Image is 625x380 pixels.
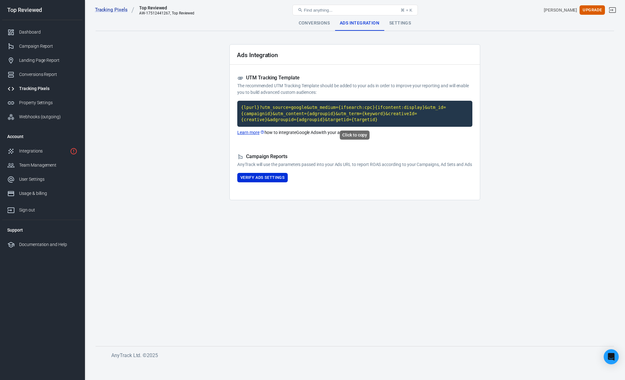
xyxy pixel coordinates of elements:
[237,129,265,136] a: Learn more
[19,85,77,92] div: Tracking Pixels
[237,153,472,160] h5: Campaign Reports
[19,114,77,120] div: Webhooks (outgoing)
[70,147,77,155] svg: 1 networks not verified yet
[19,190,77,197] div: Usage & billing
[19,43,77,50] div: Campaign Report
[2,201,82,217] a: Sign out
[335,16,384,31] div: Ads Integration
[237,129,472,136] p: how to integrate Google Ads with your account.
[237,173,288,183] button: Verify Ads Settings
[2,67,82,82] a: Conversions Report
[580,5,605,15] button: Upgrade
[2,144,82,158] a: Integrations
[19,57,77,64] div: Landing Page Report
[237,101,472,127] code: Click to copy
[237,161,472,168] p: AnyTrack will use the parameters passed into your Ads URL to report ROAS according to your Campai...
[139,5,194,11] div: Top Reviewed
[19,207,77,213] div: Sign out
[2,25,82,39] a: Dashboard
[294,16,335,31] div: Conversions
[19,71,77,78] div: Conversions Report
[237,52,278,58] h2: Ads Integration
[2,222,82,238] li: Support
[2,186,82,201] a: Usage & billing
[2,7,82,13] div: Top Reviewed
[139,11,194,15] div: AW-17512441267, Top Reviewed
[19,99,77,106] div: Property Settings
[237,83,472,96] p: The recommended UTM Tracking Template should be added to your ads in order to improve your report...
[237,75,472,81] h5: UTM Tracking Template
[2,158,82,172] a: Team Management
[604,349,619,364] div: Open Intercom Messenger
[95,7,134,13] a: Tracking Pixels
[19,176,77,183] div: User Settings
[111,351,581,359] h6: AnyTrack Ltd. © 2025
[384,16,416,31] div: Settings
[19,29,77,35] div: Dashboard
[19,241,77,248] div: Documentation and Help
[605,3,620,18] a: Sign out
[292,5,418,15] button: Find anything...⌘ + K
[304,8,333,13] span: Find anything...
[2,39,82,53] a: Campaign Report
[19,162,77,169] div: Team Management
[2,82,82,96] a: Tracking Pixels
[544,7,577,13] div: Account id: vBYNLn0g
[19,148,67,154] div: Integrations
[340,131,370,140] div: Click to copy
[401,8,412,13] div: ⌘ + K
[2,53,82,67] a: Landing Page Report
[2,129,82,144] li: Account
[2,172,82,186] a: User Settings
[2,96,82,110] a: Property Settings
[2,110,82,124] a: Webhooks (outgoing)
